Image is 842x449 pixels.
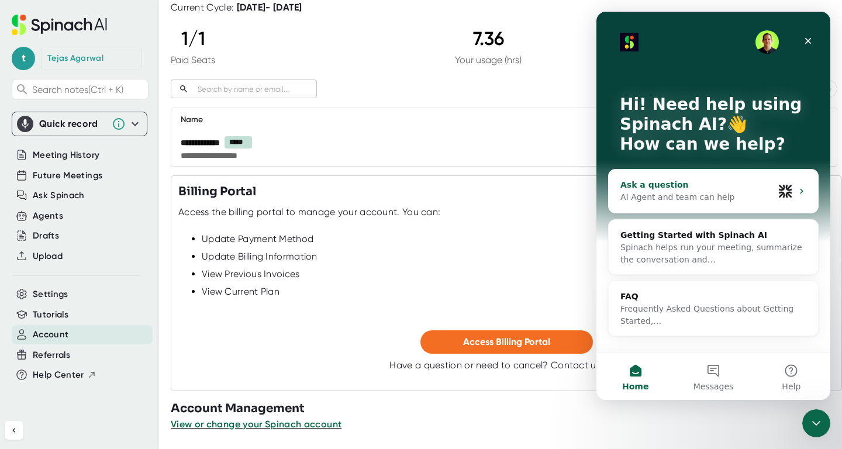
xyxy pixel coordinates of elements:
iframe: Intercom live chat [802,409,830,437]
button: Agents [33,209,63,223]
span: Access Billing Portal [463,336,550,347]
div: View Previous Invoices [202,268,834,280]
button: Tutorials [33,308,68,322]
button: Meeting History [33,148,99,162]
button: Referrals [33,348,70,362]
button: Help Center [33,368,96,382]
button: Future Meetings [33,169,102,182]
button: View or change your Spinach account [171,417,341,431]
span: Help Center [33,368,84,382]
button: Settings [33,288,68,301]
div: Your usage (hrs) [455,54,522,65]
div: View Current Plan [202,286,834,298]
div: 1 / 1 [171,27,215,50]
div: Quick record [39,118,106,130]
div: Tejas Agarwal [47,53,103,64]
span: t [12,47,35,70]
button: Drafts [33,229,59,243]
div: Name [181,113,705,127]
b: [DATE] - [DATE] [237,2,302,13]
button: Collapse sidebar [5,421,23,440]
div: Paid Seats [171,54,215,65]
span: Search notes (Ctrl + K) [32,84,145,95]
div: Quick record [17,112,142,136]
div: Access the billing portal to manage your account. You can: [178,206,440,218]
span: View or change your Spinach account [171,419,341,430]
button: Ask Spinach [33,189,85,202]
button: Account [33,328,68,341]
button: Access Billing Portal [420,330,593,354]
button: Upload [33,250,63,263]
div: Update Billing Information [202,251,834,263]
div: Have a question or need to cancel? Contact us [389,360,623,371]
div: Current Cycle: [171,2,302,13]
input: Search by name or email... [193,82,317,96]
div: 7.36 [455,27,522,50]
div: Update Payment Method [202,233,834,245]
h3: Account Management [171,400,842,417]
h3: Billing Portal [178,183,256,201]
iframe: Intercom live chat [596,12,830,400]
